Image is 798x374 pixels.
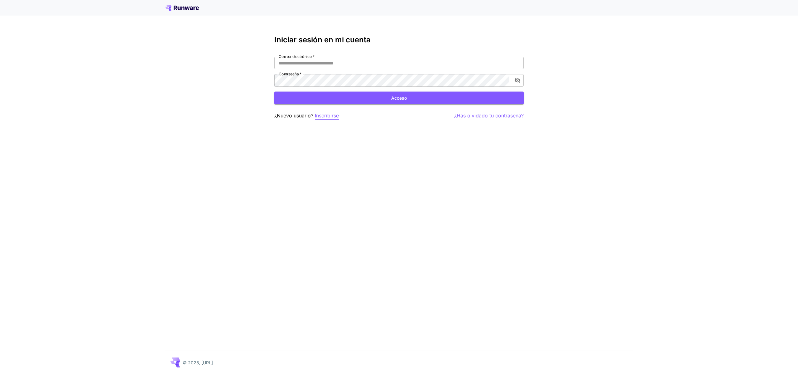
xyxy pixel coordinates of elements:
button: Acceso [274,92,524,104]
button: Inscribirse [315,112,339,120]
font: Acceso [391,95,407,101]
font: Inscribirse [315,112,339,119]
font: ¿Has olvidado tu contraseña? [454,112,524,119]
font: © 2025, [URL] [183,360,213,365]
button: ¿Has olvidado tu contraseña? [454,112,524,120]
font: ¿Nuevo usuario? [274,112,313,119]
font: Correo electrónico [279,54,312,59]
font: Iniciar sesión en mi cuenta [274,35,371,44]
button: alternar visibilidad de contraseña [512,75,523,86]
font: Contraseña [279,72,299,76]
